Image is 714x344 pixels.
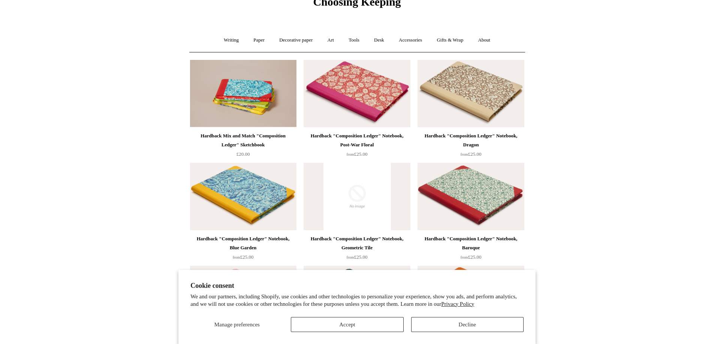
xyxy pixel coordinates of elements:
[313,1,401,7] a: Choosing Keeping
[418,163,524,230] img: Hardback "Composition Ledger" Notebook, Baroque
[418,131,524,162] a: Hardback "Composition Ledger" Notebook, Dragon from£25.00
[304,266,410,333] a: Hardback "Composition Ledger" Notebook, Floral Tile Hardback "Composition Ledger" Notebook, Flora...
[392,30,429,50] a: Accessories
[418,60,524,127] img: Hardback "Composition Ledger" Notebook, Dragon
[441,301,474,307] a: Privacy Policy
[304,60,410,127] a: Hardback "Composition Ledger" Notebook, Post-War Floral Hardback "Composition Ledger" Notebook, P...
[411,317,524,332] button: Decline
[342,30,366,50] a: Tools
[418,234,524,265] a: Hardback "Composition Ledger" Notebook, Baroque from£25.00
[190,266,296,333] a: Hardback "Composition Ledger" Notebook, Rococo Hardback "Composition Ledger" Notebook, Rococo
[304,234,410,265] a: Hardback "Composition Ledger" Notebook, Geometric Tile from£25.00
[237,151,250,157] span: £20.00
[190,163,296,230] img: Hardback "Composition Ledger" Notebook, Blue Garden
[190,282,524,290] h2: Cookie consent
[247,30,271,50] a: Paper
[418,163,524,230] a: Hardback "Composition Ledger" Notebook, Baroque Hardback "Composition Ledger" Notebook, Baroque
[305,234,408,252] div: Hardback "Composition Ledger" Notebook, Geometric Tile
[461,151,482,157] span: £25.00
[418,266,524,333] img: Hardback "Composition Ledger" Notebook, Oranges
[233,254,254,260] span: £25.00
[430,30,470,50] a: Gifts & Wrap
[190,266,296,333] img: Hardback "Composition Ledger" Notebook, Rococo
[304,60,410,127] img: Hardback "Composition Ledger" Notebook, Post-War Floral
[419,131,522,149] div: Hardback "Composition Ledger" Notebook, Dragon
[272,30,319,50] a: Decorative paper
[305,131,408,149] div: Hardback "Composition Ledger" Notebook, Post-War Floral
[217,30,245,50] a: Writing
[419,234,522,252] div: Hardback "Composition Ledger" Notebook, Baroque
[471,30,497,50] a: About
[304,131,410,162] a: Hardback "Composition Ledger" Notebook, Post-War Floral from£25.00
[347,254,368,260] span: £25.00
[304,266,410,333] img: Hardback "Composition Ledger" Notebook, Floral Tile
[190,60,296,127] img: Hardback Mix and Match "Composition Ledger" Sketchbook
[190,317,283,332] button: Manage preferences
[461,152,468,156] span: from
[214,322,260,328] span: Manage preferences
[190,234,296,265] a: Hardback "Composition Ledger" Notebook, Blue Garden from£25.00
[418,60,524,127] a: Hardback "Composition Ledger" Notebook, Dragon Hardback "Composition Ledger" Notebook, Dragon
[461,254,482,260] span: £25.00
[190,293,524,308] p: We and our partners, including Shopify, use cookies and other technologies to personalize your ex...
[304,163,410,230] img: no-image-2048-a2addb12_grande.gif
[347,255,354,259] span: from
[367,30,391,50] a: Desk
[192,234,295,252] div: Hardback "Composition Ledger" Notebook, Blue Garden
[192,131,295,149] div: Hardback Mix and Match "Composition Ledger" Sketchbook
[321,30,341,50] a: Art
[347,151,368,157] span: £25.00
[190,163,296,230] a: Hardback "Composition Ledger" Notebook, Blue Garden Hardback "Composition Ledger" Notebook, Blue ...
[190,131,296,162] a: Hardback Mix and Match "Composition Ledger" Sketchbook £20.00
[291,317,403,332] button: Accept
[347,152,354,156] span: from
[461,255,468,259] span: from
[190,60,296,127] a: Hardback Mix and Match "Composition Ledger" Sketchbook Hardback Mix and Match "Composition Ledger...
[233,255,240,259] span: from
[418,266,524,333] a: Hardback "Composition Ledger" Notebook, Oranges Hardback "Composition Ledger" Notebook, Oranges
